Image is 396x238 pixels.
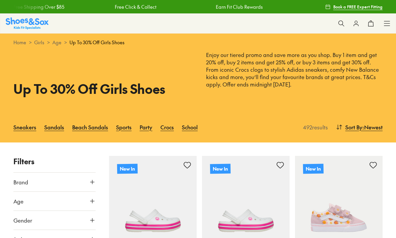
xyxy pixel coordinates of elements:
[303,164,324,174] p: New In
[13,197,23,205] span: Age
[206,51,383,96] p: Enjoy our tiered promo and save more as you shop. Buy 1 item and get 20% off, buy 2 items and get...
[13,216,32,224] span: Gender
[13,120,36,134] a: Sneakers
[72,120,108,134] a: Beach Sandals
[34,39,44,46] a: Girls
[333,4,383,10] span: Book a FREE Expert Fitting
[160,120,174,134] a: Crocs
[345,123,362,131] span: Sort By
[13,156,96,167] p: Filters
[69,39,125,46] span: Up To 30% Off Girls Shoes
[336,120,383,134] button: Sort By:Newest
[6,17,49,29] a: Shoes & Sox
[52,39,61,46] a: Age
[300,123,328,131] p: 492 results
[13,3,64,10] a: Free Shipping Over $85
[362,123,383,131] span: : Newest
[13,39,26,46] a: Home
[13,211,96,230] button: Gender
[215,3,262,10] a: Earn Fit Club Rewards
[6,17,49,29] img: SNS_Logo_Responsive.svg
[13,178,28,186] span: Brand
[13,39,383,46] div: > > >
[325,1,383,13] a: Book a FREE Expert Fitting
[210,164,231,174] p: New In
[116,120,132,134] a: Sports
[44,120,64,134] a: Sandals
[13,192,96,211] button: Age
[182,120,198,134] a: School
[114,3,156,10] a: Free Click & Collect
[13,173,96,191] button: Brand
[117,164,138,174] p: New In
[140,120,152,134] a: Party
[13,79,190,98] h1: Up To 30% Off Girls Shoes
